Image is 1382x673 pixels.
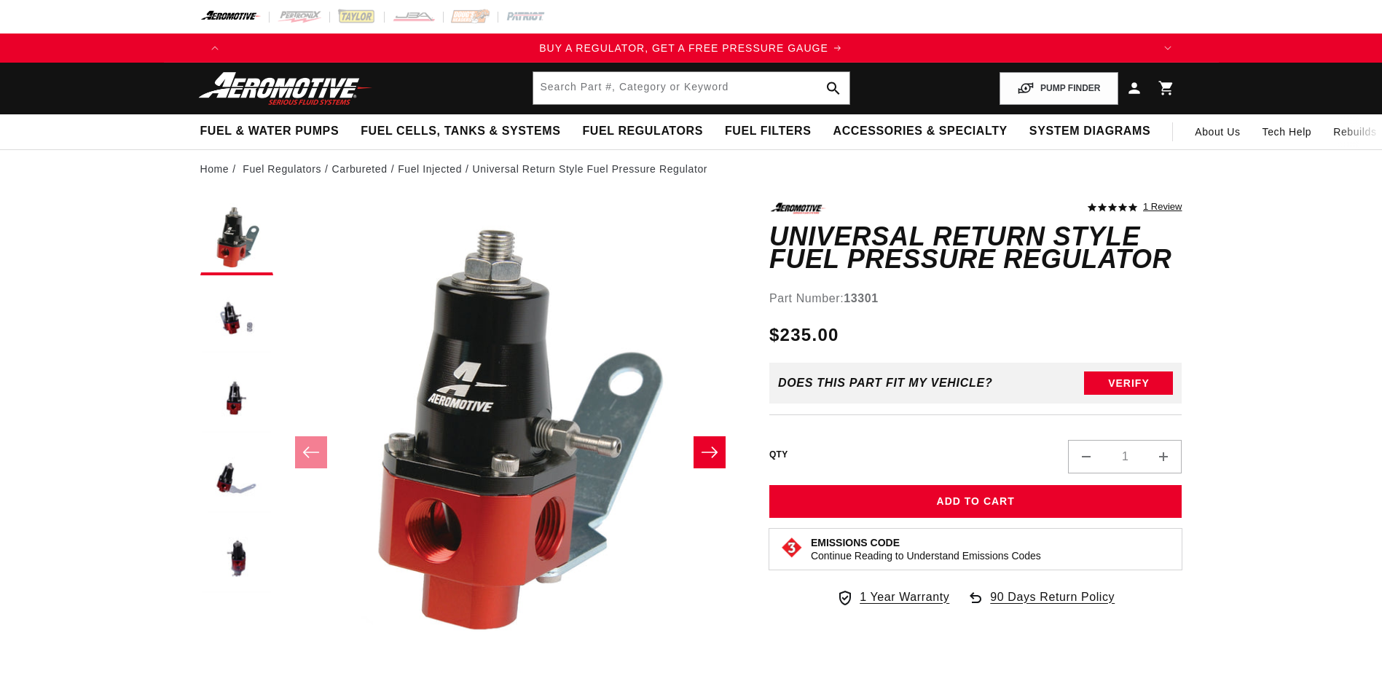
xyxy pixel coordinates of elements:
button: Load image 4 in gallery view [200,443,273,516]
summary: Fuel Filters [714,114,822,149]
button: Translation missing: en.sections.announcements.next_announcement [1153,34,1182,63]
a: BUY A REGULATOR, GET A FREE PRESSURE GAUGE [229,40,1153,56]
summary: Fuel & Water Pumps [189,114,350,149]
a: 1 reviews [1143,202,1182,213]
div: Does This part fit My vehicle? [778,377,993,390]
div: Announcement [229,40,1153,56]
span: $235.00 [769,322,839,348]
img: Emissions code [780,536,804,559]
span: Fuel & Water Pumps [200,124,339,139]
strong: 13301 [844,292,879,304]
summary: Tech Help [1252,114,1323,149]
button: Load image 2 in gallery view [200,283,273,355]
button: Translation missing: en.sections.announcements.previous_announcement [200,34,229,63]
button: Load image 5 in gallery view [200,523,273,596]
span: 1 Year Warranty [860,588,949,607]
button: Load image 3 in gallery view [200,363,273,436]
a: 90 Days Return Policy [967,588,1115,621]
button: Add to Cart [769,485,1182,518]
button: Load image 1 in gallery view [200,202,273,275]
a: 1 Year Warranty [836,588,949,607]
li: Universal Return Style Fuel Pressure Regulator [473,161,708,177]
button: PUMP FINDER [1000,72,1118,105]
li: Carbureted [332,161,398,177]
span: About Us [1195,126,1240,138]
button: Slide right [694,436,726,468]
nav: breadcrumbs [200,161,1182,177]
a: About Us [1184,114,1251,149]
img: Aeromotive [195,71,377,106]
span: System Diagrams [1029,124,1150,139]
span: 90 Days Return Policy [990,588,1115,621]
button: search button [817,72,849,104]
span: Fuel Regulators [582,124,702,139]
strong: Emissions Code [811,537,900,548]
button: Emissions CodeContinue Reading to Understand Emissions Codes [811,536,1041,562]
span: Tech Help [1263,124,1312,140]
span: Fuel Filters [725,124,812,139]
span: Rebuilds [1333,124,1376,140]
slideshow-component: Translation missing: en.sections.announcements.announcement_bar [164,34,1219,63]
li: Fuel Injected [398,161,472,177]
div: 1 of 4 [229,40,1153,56]
h1: Universal Return Style Fuel Pressure Regulator [769,225,1182,271]
summary: Accessories & Specialty [822,114,1018,149]
label: QTY [769,449,788,461]
span: Fuel Cells, Tanks & Systems [361,124,560,139]
span: BUY A REGULATOR, GET A FREE PRESSURE GAUGE [539,42,828,54]
li: Fuel Regulators [243,161,331,177]
p: Continue Reading to Understand Emissions Codes [811,549,1041,562]
button: Slide left [295,436,327,468]
summary: Fuel Cells, Tanks & Systems [350,114,571,149]
a: Home [200,161,229,177]
button: Verify [1084,371,1173,395]
div: Part Number: [769,289,1182,308]
summary: System Diagrams [1018,114,1161,149]
summary: Fuel Regulators [571,114,713,149]
input: Search by Part Number, Category or Keyword [533,72,849,104]
span: Accessories & Specialty [833,124,1008,139]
